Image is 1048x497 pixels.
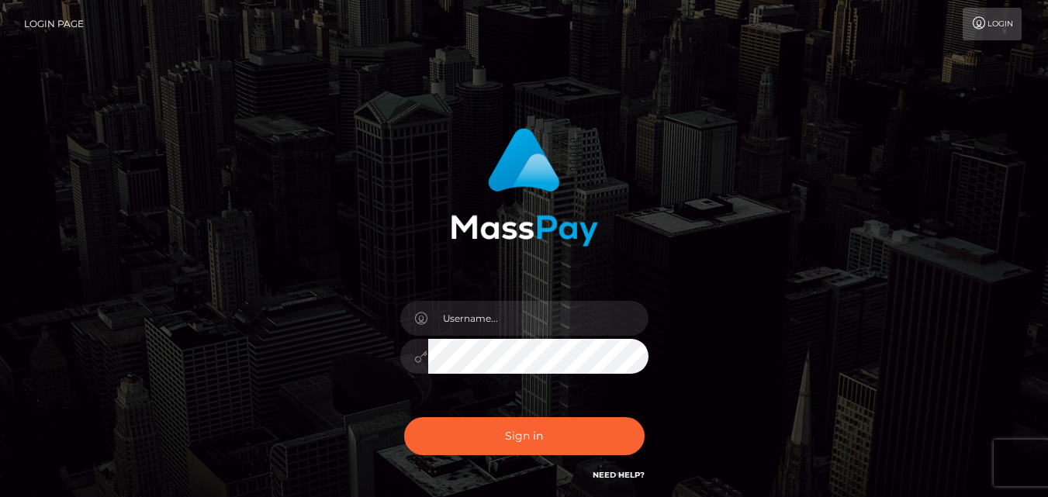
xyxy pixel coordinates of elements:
a: Need Help? [593,470,645,480]
input: Username... [428,301,649,336]
img: MassPay Login [451,128,598,247]
a: Login [963,8,1022,40]
a: Login Page [24,8,84,40]
button: Sign in [404,417,645,455]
